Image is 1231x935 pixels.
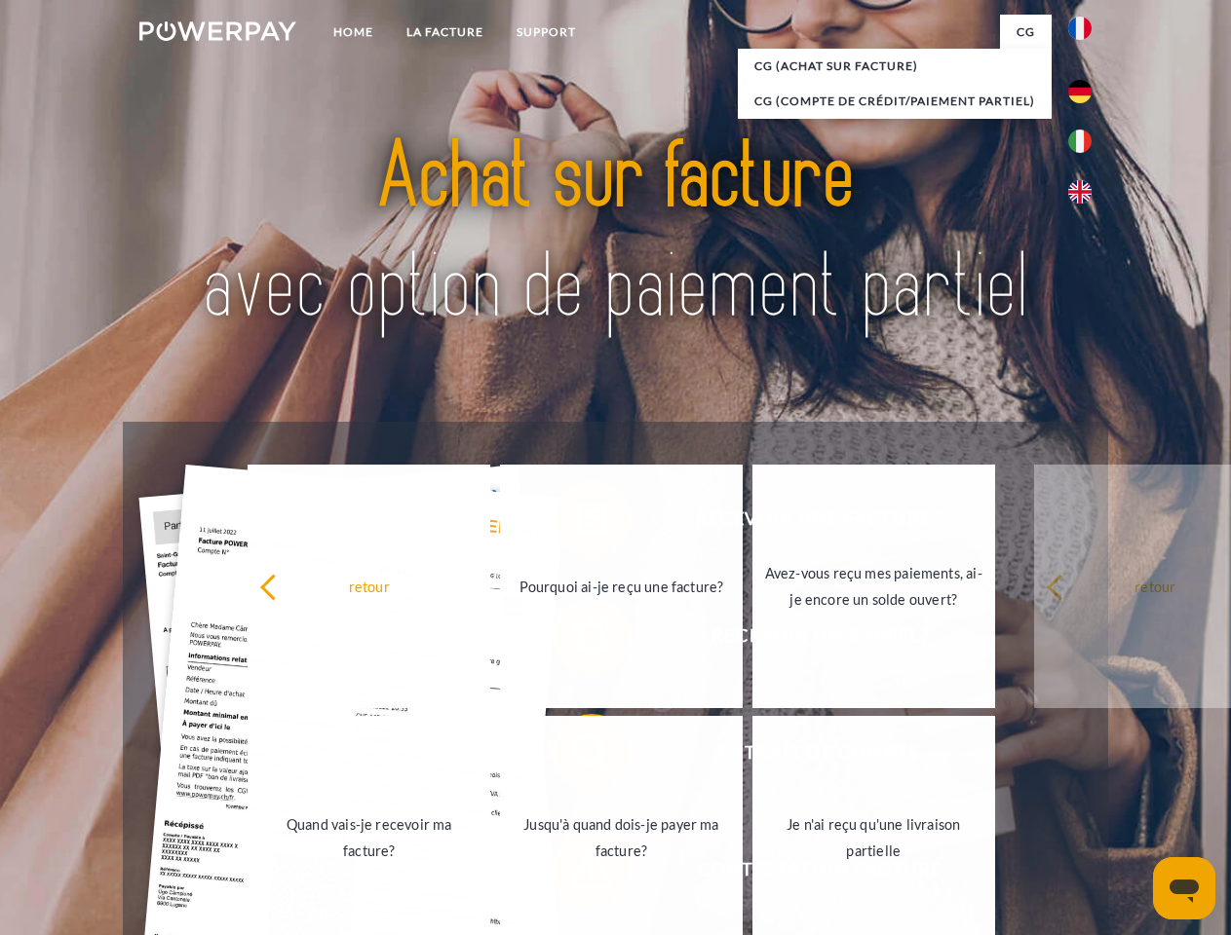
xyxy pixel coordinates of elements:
[186,93,1045,373] img: title-powerpay_fr.svg
[1068,80,1092,103] img: de
[317,15,390,50] a: Home
[738,49,1052,84] a: CG (achat sur facture)
[1068,17,1092,40] img: fr
[500,15,593,50] a: Support
[738,84,1052,119] a: CG (Compte de crédit/paiement partiel)
[259,811,479,864] div: Quand vais-je recevoir ma facture?
[512,811,731,864] div: Jusqu'à quand dois-je payer ma facture?
[512,573,731,599] div: Pourquoi ai-je reçu une facture?
[752,465,995,708] a: Avez-vous reçu mes paiements, ai-je encore un solde ouvert?
[390,15,500,50] a: LA FACTURE
[1068,180,1092,204] img: en
[139,21,296,41] img: logo-powerpay-white.svg
[1153,857,1215,919] iframe: Bouton de lancement de la fenêtre de messagerie
[764,560,983,613] div: Avez-vous reçu mes paiements, ai-je encore un solde ouvert?
[764,811,983,864] div: Je n'ai reçu qu'une livraison partielle
[1068,130,1092,153] img: it
[259,573,479,599] div: retour
[1000,15,1052,50] a: CG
